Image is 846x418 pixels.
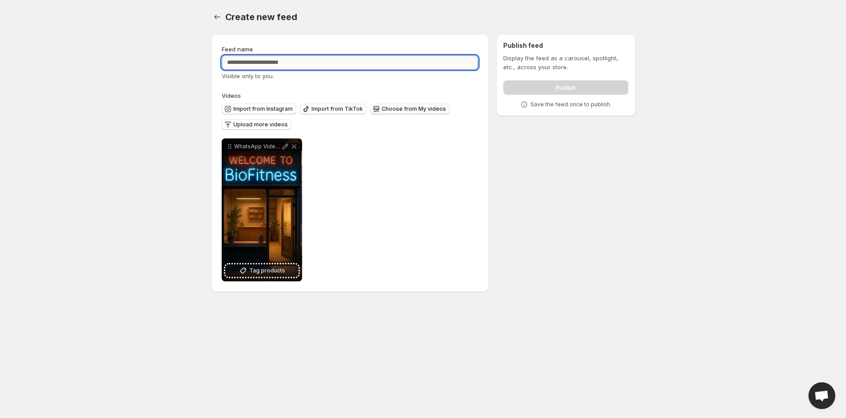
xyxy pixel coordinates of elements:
[503,41,628,50] h2: Publish feed
[808,382,835,409] div: Open chat
[233,105,293,113] span: Import from Instagram
[222,72,274,79] span: Visible only to you.
[222,138,302,281] div: WhatsApp Video [DATE] at 70018 PMTag products
[300,104,366,114] button: Import from TikTok
[530,101,611,108] p: Save the feed once to publish.
[225,12,297,22] span: Create new feed
[503,54,628,71] p: Display the feed as a carousel, spotlight, etc., across your store.
[249,266,285,275] span: Tag products
[222,92,241,99] span: Videos
[225,264,299,277] button: Tag products
[311,105,363,113] span: Import from TikTok
[222,104,296,114] button: Import from Instagram
[211,11,223,23] button: Settings
[233,121,288,128] span: Upload more videos
[222,119,291,130] button: Upload more videos
[234,143,281,150] p: WhatsApp Video [DATE] at 70018 PM
[222,46,253,53] span: Feed name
